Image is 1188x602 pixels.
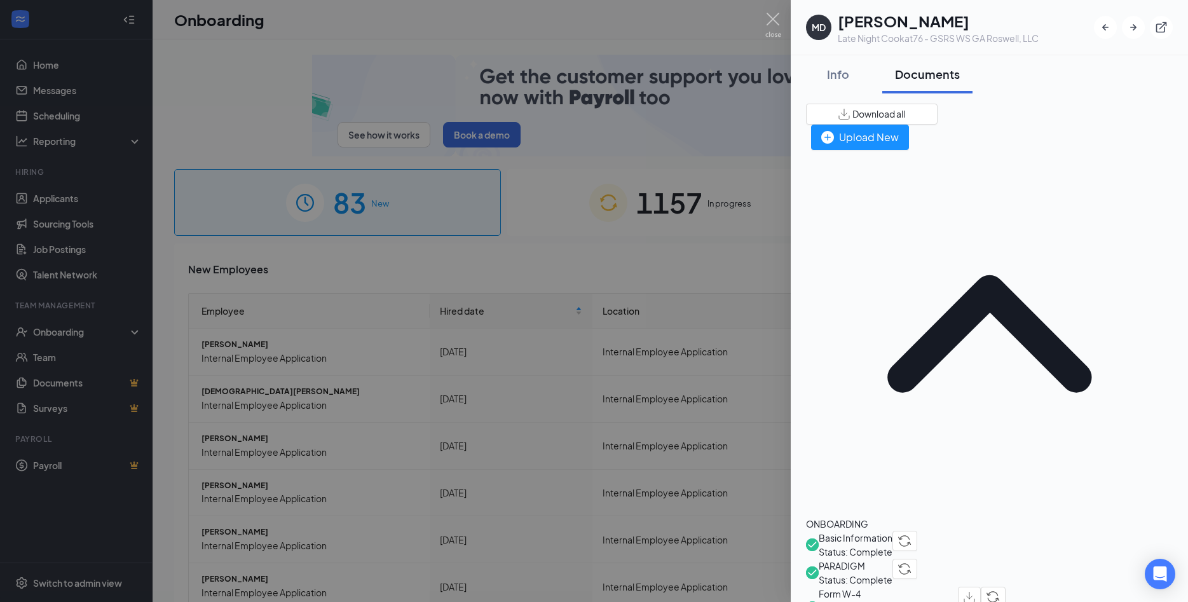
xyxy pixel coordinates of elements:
div: ONBOARDING [806,517,1173,531]
button: Download all [806,104,938,125]
div: Documents [895,66,960,82]
svg: ArrowLeftNew [1099,21,1112,34]
button: ExternalLink [1150,16,1173,39]
button: ArrowRight [1122,16,1145,39]
span: PARADIGM [819,559,892,573]
span: Status: Complete [819,573,892,587]
svg: ChevronUp [806,150,1173,517]
h1: [PERSON_NAME] [838,10,1039,32]
button: ArrowLeftNew [1094,16,1117,39]
div: Info [819,66,857,82]
span: Basic Information [819,531,892,545]
button: Upload New [811,125,909,150]
div: Upload New [821,129,899,145]
span: Download all [852,107,905,121]
svg: ArrowRight [1127,21,1140,34]
span: Status: Complete [819,545,892,559]
svg: ExternalLink [1155,21,1168,34]
span: Form W-4 [819,587,958,601]
div: Open Intercom Messenger [1145,559,1175,589]
div: Late Night Cook at 76 - GSRS WS GA Roswell, LLC [838,32,1039,44]
div: MD [812,21,826,34]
